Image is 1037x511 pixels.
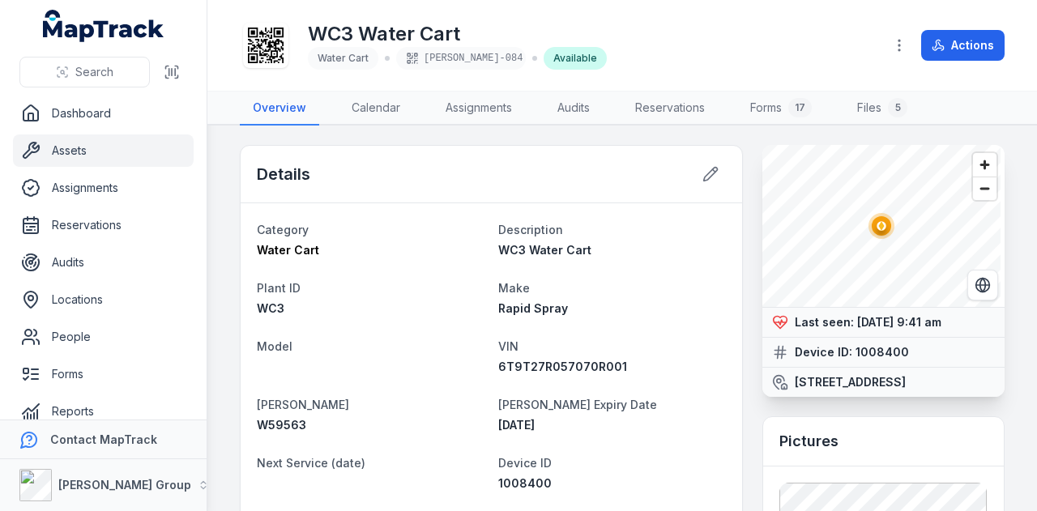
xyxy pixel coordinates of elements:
[622,92,718,126] a: Reservations
[498,281,530,295] span: Make
[257,398,349,411] span: [PERSON_NAME]
[498,398,657,411] span: [PERSON_NAME] Expiry Date
[544,92,603,126] a: Audits
[75,64,113,80] span: Search
[339,92,413,126] a: Calendar
[13,209,194,241] a: Reservations
[737,92,825,126] a: Forms17
[257,456,365,470] span: Next Service (date)
[50,432,157,446] strong: Contact MapTrack
[795,374,906,390] strong: [STREET_ADDRESS]
[240,92,319,126] a: Overview
[13,321,194,353] a: People
[58,478,191,492] strong: [PERSON_NAME] Group
[19,57,150,87] button: Search
[257,163,310,185] h2: Details
[498,418,535,432] span: [DATE]
[13,246,194,279] a: Audits
[257,223,309,236] span: Category
[257,243,319,257] span: Water Cart
[13,395,194,428] a: Reports
[888,98,907,117] div: 5
[498,223,563,236] span: Description
[13,358,194,390] a: Forms
[498,301,568,315] span: Rapid Spray
[973,153,996,177] button: Zoom in
[779,430,839,453] h3: Pictures
[13,283,194,316] a: Locations
[498,243,591,257] span: WC3 Water Cart
[396,47,526,70] div: [PERSON_NAME]-084
[13,97,194,130] a: Dashboard
[13,134,194,167] a: Assets
[257,281,301,295] span: Plant ID
[857,315,941,329] span: [DATE] 9:41 am
[257,418,306,432] span: W59563
[318,52,369,64] span: Water Cart
[43,10,164,42] a: MapTrack
[308,21,607,47] h1: WC3 Water Cart
[856,344,909,360] strong: 1008400
[967,270,998,300] button: Switch to Satellite View
[498,339,518,353] span: VIN
[257,339,292,353] span: Model
[795,344,852,360] strong: Device ID:
[498,476,552,490] span: 1008400
[498,418,535,432] time: 20/10/2025, 10:00:00 am
[498,456,552,470] span: Device ID
[544,47,607,70] div: Available
[788,98,812,117] div: 17
[13,172,194,204] a: Assignments
[857,315,941,329] time: 18/08/2025, 9:41:37 am
[433,92,525,126] a: Assignments
[844,92,920,126] a: Files5
[921,30,1005,61] button: Actions
[257,301,284,315] span: WC3
[498,360,627,373] span: 6T9T27R057070R001
[795,314,854,330] strong: Last seen:
[973,177,996,200] button: Zoom out
[762,145,1001,307] canvas: Map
